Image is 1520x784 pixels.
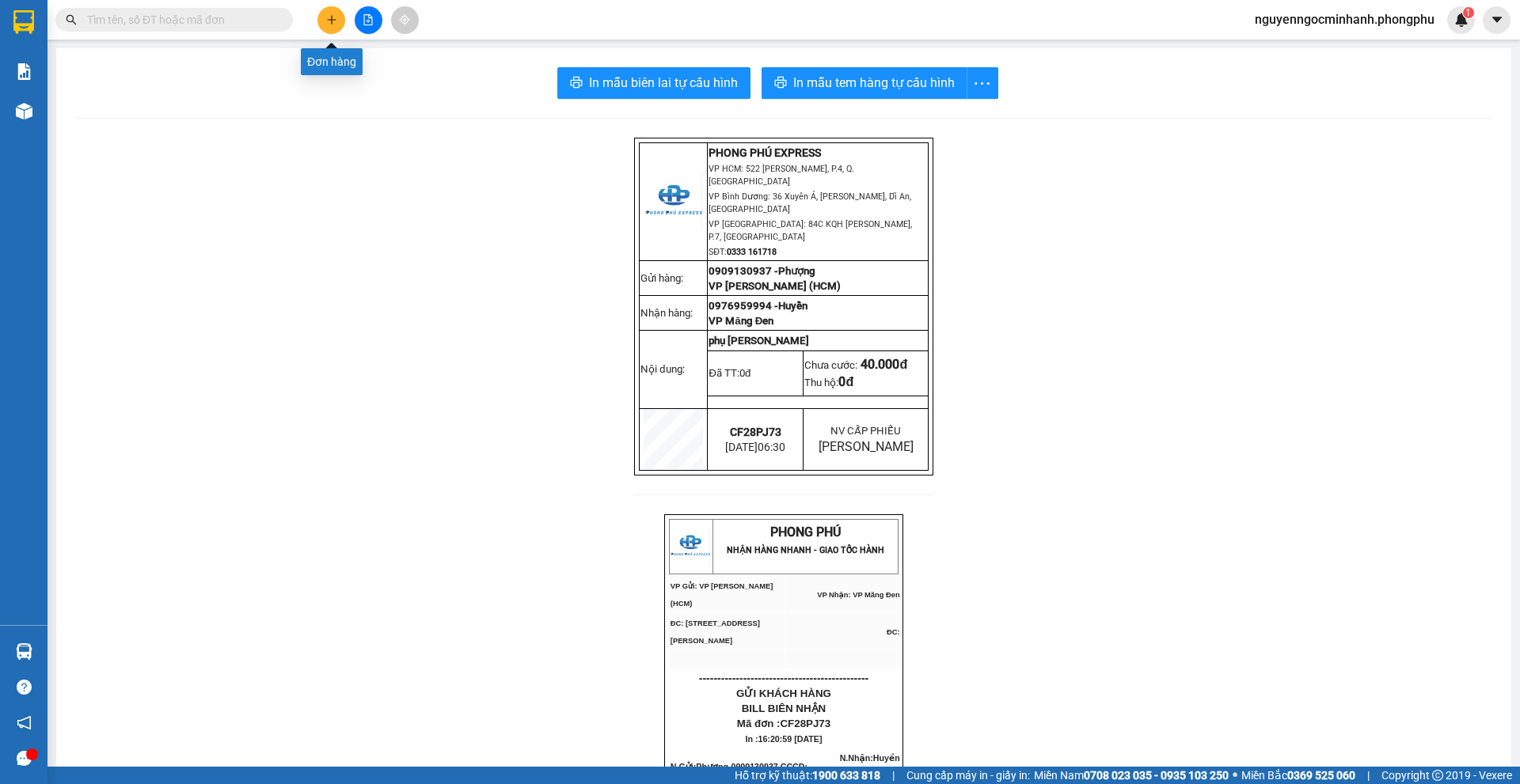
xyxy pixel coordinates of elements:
[326,14,337,25] span: plus
[355,6,382,34] button: file-add
[861,357,907,372] span: 40.000đ
[770,525,841,540] span: PHONG PHÚ
[640,272,683,284] span: Gửi hàng:
[709,219,912,242] span: VP [GEOGRAPHIC_DATA]: 84C KQH [PERSON_NAME], P.7, [GEOGRAPHIC_DATA]
[1287,769,1355,782] strong: 0369 525 060
[16,643,32,660] img: warehouse-icon
[317,6,345,34] button: plus
[709,300,778,312] span: 0976959994 -
[399,14,410,25] span: aim
[709,247,777,257] span: SĐT:
[1432,770,1443,781] span: copyright
[739,367,750,379] span: 0đ
[709,335,809,347] span: phụ [PERSON_NAME]
[645,173,702,230] img: logo
[817,591,899,599] span: VP Nhận: VP Măng Đen
[727,545,884,555] strong: NHẬN HÀNG NHANH - GIAO TỐC HÀNH
[671,527,710,566] img: logo
[589,73,738,93] span: In mẫu biên lai tự cấu hình
[762,67,967,99] button: printerIn mẫu tem hàng tự cấu hình
[1233,772,1237,778] span: ⚪️
[1463,7,1474,18] sup: 1
[16,63,32,80] img: solution-icon
[780,718,830,729] span: CF28PJ73
[793,73,955,93] span: In mẫu tem hàng tự cấu hình
[967,74,997,93] span: more
[778,300,807,312] span: Huyền
[17,680,32,695] span: question-circle
[87,11,274,28] input: Tìm tên, số ĐT hoặc mã đơn
[1034,767,1229,784] span: Miền Nam
[731,762,810,771] span: 0909130937.
[709,164,854,187] span: VP HCM: 522 [PERSON_NAME], P.4, Q.[GEOGRAPHIC_DATA]
[804,359,907,371] span: Chưa cước:
[758,441,785,453] span: 06:30
[13,10,34,34] img: logo-vxr
[737,718,830,729] span: Mã đơn :
[640,307,693,319] span: Nhận hàng:
[17,751,32,766] span: message
[696,762,728,771] span: Phượng
[728,762,810,771] span: -
[640,363,685,375] span: Nội dung:
[830,425,901,437] span: NV CẤP PHIẾU
[819,439,914,454] span: [PERSON_NAME]
[838,374,853,389] span: 0đ
[1454,13,1469,27] img: icon-new-feature
[363,14,374,25] span: file-add
[746,734,823,744] span: In :
[699,672,868,684] span: ----------------------------------------------
[730,426,781,438] span: CF28PJ73
[781,762,810,771] span: CCCD:
[725,441,785,453] span: [DATE]
[709,265,815,277] span: 0909130937 -
[709,315,773,327] span: VP Măng Đen
[17,715,32,730] span: notification
[736,687,831,699] span: GỬI KHÁCH HÀNG
[778,265,815,277] span: Phượng
[812,769,880,782] strong: 1900 633 818
[1084,769,1229,782] strong: 0708 023 035 - 0935 103 250
[727,247,777,257] strong: 0333 161718
[66,14,77,25] span: search
[774,76,787,91] span: printer
[906,767,1030,784] span: Cung cấp máy in - giấy in:
[1465,7,1471,18] span: 1
[742,703,826,714] span: BILL BIÊN NHẬN
[1483,6,1510,34] button: caret-down
[735,767,880,784] span: Hỗ trợ kỹ thuật:
[967,67,998,99] button: more
[1367,767,1370,784] span: |
[887,628,900,636] span: ĐC:
[758,734,823,744] span: 16:20:59 [DATE]
[816,753,900,780] span: N.Nhận:
[391,6,419,34] button: aim
[1242,9,1447,29] span: nguyenngocminhanh.phongphu
[709,280,841,292] span: VP [PERSON_NAME] (HCM)
[671,582,773,608] span: VP Gửi: VP [PERSON_NAME] (HCM)
[1241,767,1355,784] span: Miền Bắc
[892,767,895,784] span: |
[709,146,821,159] strong: PHONG PHÚ EXPRESS
[709,367,750,379] span: Đã TT:
[16,103,32,119] img: warehouse-icon
[570,76,583,91] span: printer
[671,619,760,645] span: ĐC: [STREET_ADDRESS][PERSON_NAME]
[557,67,750,99] button: printerIn mẫu biên lai tự cấu hình
[1490,13,1504,27] span: caret-down
[804,377,853,388] span: Thu hộ:
[671,762,810,771] span: N.Gửi:
[709,191,911,214] span: VP Bình Dương: 36 Xuyên Á, [PERSON_NAME], Dĩ An, [GEOGRAPHIC_DATA]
